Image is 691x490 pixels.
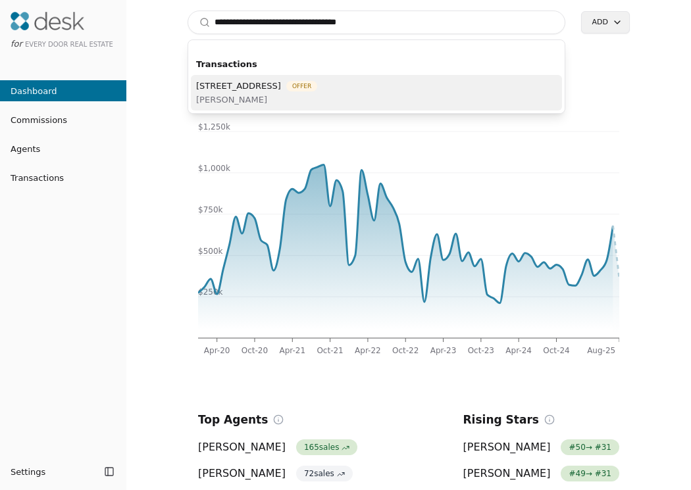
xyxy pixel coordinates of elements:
[430,346,457,355] tspan: Apr-23
[5,461,100,482] button: Settings
[505,346,532,355] tspan: Apr-24
[204,346,230,355] tspan: Apr-20
[242,346,268,355] tspan: Oct-20
[581,11,630,34] button: Add
[25,41,113,48] span: Every Door Real Estate
[561,439,619,455] span: # 50 → # 31
[279,346,305,355] tspan: Apr-21
[198,247,223,256] tspan: $500k
[561,466,619,481] span: # 49 → # 31
[198,410,268,429] h2: Top Agents
[355,346,381,355] tspan: Apr-22
[188,51,565,113] div: Suggestions
[198,205,223,214] tspan: $750k
[463,439,551,455] span: [PERSON_NAME]
[296,439,357,455] span: 165 sales
[392,346,419,355] tspan: Oct-22
[198,164,230,173] tspan: $1,000k
[11,12,84,30] img: Desk
[198,122,230,132] tspan: $1,250k
[468,346,494,355] tspan: Oct-23
[196,79,281,93] span: [STREET_ADDRESS]
[196,93,317,107] span: [PERSON_NAME]
[11,39,22,49] span: for
[198,466,286,481] span: [PERSON_NAME]
[198,287,223,297] tspan: $250k
[543,346,569,355] tspan: Oct-24
[198,439,286,455] span: [PERSON_NAME]
[191,53,562,75] div: Transactions
[463,466,551,481] span: [PERSON_NAME]
[587,346,615,355] tspan: Aug-25
[286,81,317,91] span: Offer
[11,465,45,479] span: Settings
[296,466,353,481] span: 72 sales
[463,410,539,429] h2: Rising Stars
[317,346,343,355] tspan: Oct-21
